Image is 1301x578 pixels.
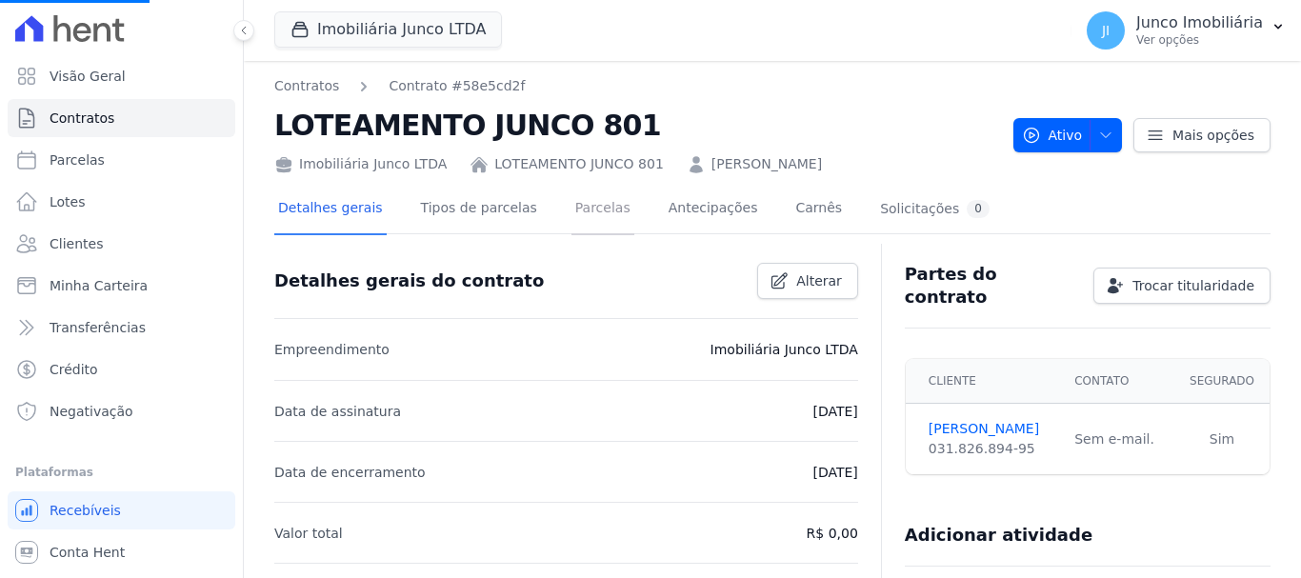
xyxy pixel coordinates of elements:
[8,491,235,529] a: Recebíveis
[757,263,858,299] a: Alterar
[571,185,634,235] a: Parcelas
[274,522,343,545] p: Valor total
[494,154,664,174] a: LOTEAMENTO JUNCO 801
[50,501,121,520] span: Recebíveis
[15,461,228,484] div: Plataformas
[1063,359,1174,404] th: Contato
[8,267,235,305] a: Minha Carteira
[50,150,105,169] span: Parcelas
[50,234,103,253] span: Clientes
[880,200,990,218] div: Solicitações
[50,67,126,86] span: Visão Geral
[417,185,541,235] a: Tipos de parcelas
[8,99,235,137] a: Contratos
[50,360,98,379] span: Crédito
[389,76,525,96] a: Contrato #58e5cd2f
[8,183,235,221] a: Lotes
[791,185,846,235] a: Carnês
[274,76,525,96] nav: Breadcrumb
[665,185,762,235] a: Antecipações
[812,400,857,423] p: [DATE]
[711,338,858,361] p: Imobiliária Junco LTDA
[1136,32,1263,48] p: Ver opções
[274,269,544,292] h3: Detalhes gerais do contrato
[1136,13,1263,32] p: Junco Imobiliária
[274,185,387,235] a: Detalhes gerais
[8,309,235,347] a: Transferências
[50,192,86,211] span: Lotes
[1102,24,1110,37] span: JI
[8,57,235,95] a: Visão Geral
[8,225,235,263] a: Clientes
[876,185,993,235] a: Solicitações0
[274,11,502,48] button: Imobiliária Junco LTDA
[274,400,401,423] p: Data de assinatura
[50,109,114,128] span: Contratos
[967,200,990,218] div: 0
[8,533,235,571] a: Conta Hent
[274,76,998,96] nav: Breadcrumb
[1013,118,1123,152] button: Ativo
[50,543,125,562] span: Conta Hent
[1174,404,1270,475] td: Sim
[50,402,133,421] span: Negativação
[905,524,1092,547] h3: Adicionar atividade
[1133,118,1271,152] a: Mais opções
[711,154,822,174] a: [PERSON_NAME]
[929,439,1051,459] div: 031.826.894-95
[274,338,390,361] p: Empreendimento
[274,104,998,147] h2: LOTEAMENTO JUNCO 801
[274,76,339,96] a: Contratos
[8,141,235,179] a: Parcelas
[1174,359,1270,404] th: Segurado
[8,350,235,389] a: Crédito
[274,154,447,174] div: Imobiliária Junco LTDA
[905,263,1078,309] h3: Partes do contrato
[8,392,235,430] a: Negativação
[906,359,1063,404] th: Cliente
[1172,126,1254,145] span: Mais opções
[1132,276,1254,295] span: Trocar titularidade
[929,419,1051,439] a: [PERSON_NAME]
[1022,118,1083,152] span: Ativo
[1063,404,1174,475] td: Sem e-mail.
[807,522,858,545] p: R$ 0,00
[50,318,146,337] span: Transferências
[796,271,842,290] span: Alterar
[1093,268,1271,304] a: Trocar titularidade
[1071,4,1301,57] button: JI Junco Imobiliária Ver opções
[812,461,857,484] p: [DATE]
[50,276,148,295] span: Minha Carteira
[274,461,426,484] p: Data de encerramento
